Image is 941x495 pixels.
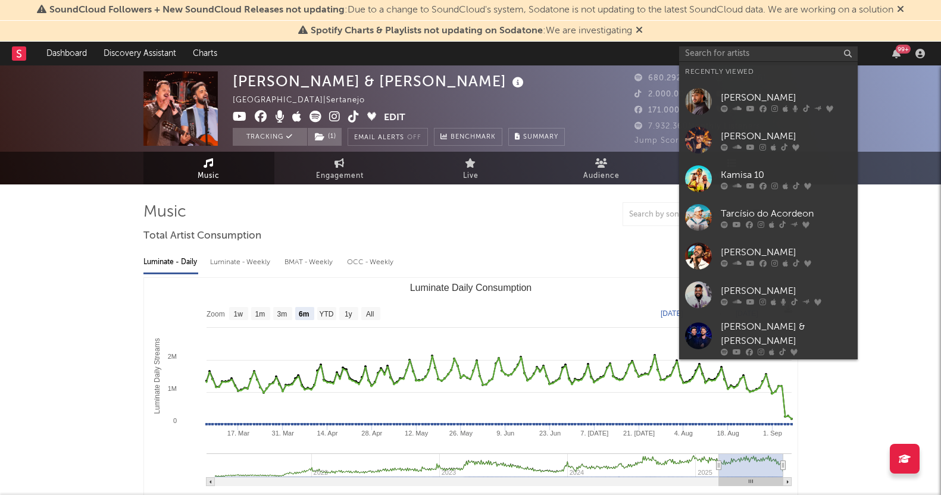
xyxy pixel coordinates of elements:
text: 17. Mar [227,430,249,437]
span: Benchmark [451,130,496,145]
div: [PERSON_NAME] [721,284,852,298]
a: Engagement [274,152,405,184]
text: Luminate Daily Consumption [409,283,532,293]
span: Total Artist Consumption [143,229,261,243]
text: 1. Sep [763,430,782,437]
text: 6m [298,310,308,318]
span: ( 1 ) [307,128,342,146]
a: Tarcísio do Acordeon [679,198,858,237]
a: Playlists/Charts [667,152,798,184]
text: 31. Mar [271,430,294,437]
span: Dismiss [636,26,643,36]
span: Summary [523,134,558,140]
div: [PERSON_NAME] & [PERSON_NAME] [233,71,527,91]
a: Audience [536,152,667,184]
div: OCC - Weekly [347,252,395,272]
span: 7.932.360 Monthly Listeners [634,123,761,130]
span: SoundCloud Followers + New SoundCloud Releases not updating [49,5,345,15]
input: Search by song name or URL [623,210,749,220]
text: 3m [277,310,287,318]
a: Discovery Assistant [95,42,185,65]
span: Music [198,169,220,183]
div: [PERSON_NAME] [721,245,852,259]
text: YTD [319,310,333,318]
a: [PERSON_NAME] [679,237,858,275]
a: Live [405,152,536,184]
text: 4. Aug [674,430,692,437]
text: 21. [DATE] [623,430,655,437]
div: BMAT - Weekly [285,252,335,272]
div: [PERSON_NAME] & [PERSON_NAME] [721,320,852,349]
div: [PERSON_NAME] [721,129,852,143]
a: [PERSON_NAME] [679,275,858,314]
a: [PERSON_NAME] & [PERSON_NAME] [679,314,858,362]
text: 18. Aug [717,430,739,437]
text: 1M [167,385,176,392]
div: Luminate - Weekly [210,252,273,272]
button: Edit [384,111,405,126]
div: [PERSON_NAME] [721,90,852,105]
div: Recently Viewed [685,65,852,79]
div: Luminate - Daily [143,252,198,272]
div: 99 + [896,45,911,54]
span: Spotify Charts & Playlists not updating on Sodatone [311,26,543,36]
text: [DATE] [661,309,683,318]
text: 28. Apr [361,430,382,437]
button: Email AlertsOff [348,128,428,146]
span: 171.000 [634,106,680,114]
span: Engagement [316,169,364,183]
span: Audience [583,169,620,183]
text: 26. May [449,430,473,437]
button: Summary [508,128,565,146]
span: : Due to a change to SoundCloud's system, Sodatone is not updating to the latest SoundCloud data.... [49,5,893,15]
button: (1) [308,128,342,146]
div: Kamisa 10 [721,168,852,182]
button: 99+ [892,49,901,58]
span: : We are investigating [311,26,632,36]
span: Dismiss [897,5,904,15]
span: 680.292 [634,74,681,82]
text: 0 [173,417,176,424]
input: Search for artists [679,46,858,61]
text: Luminate Daily Streams [153,338,161,413]
button: Tracking [233,128,307,146]
text: 2M [167,353,176,360]
span: Live [463,169,479,183]
a: Dashboard [38,42,95,65]
text: All [365,310,373,318]
text: 23. Jun [539,430,560,437]
a: [PERSON_NAME] [679,82,858,121]
span: 2.000.000 [634,90,690,98]
text: 12. May [405,430,429,437]
text: 14. Apr [317,430,337,437]
text: Zoom [207,310,225,318]
text: 1y [344,310,352,318]
a: Kamisa 10 [679,159,858,198]
a: Benchmark [434,128,502,146]
span: Jump Score: 84.3 [634,137,705,145]
em: Off [407,134,421,141]
a: Charts [185,42,226,65]
text: 9. Jun [496,430,514,437]
div: [GEOGRAPHIC_DATA] | Sertanejo [233,93,379,108]
text: 1w [233,310,243,318]
a: [PERSON_NAME] [679,121,858,159]
div: Tarcísio do Acordeon [721,206,852,221]
text: 7. [DATE] [580,430,608,437]
text: 1m [255,310,265,318]
a: Music [143,152,274,184]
